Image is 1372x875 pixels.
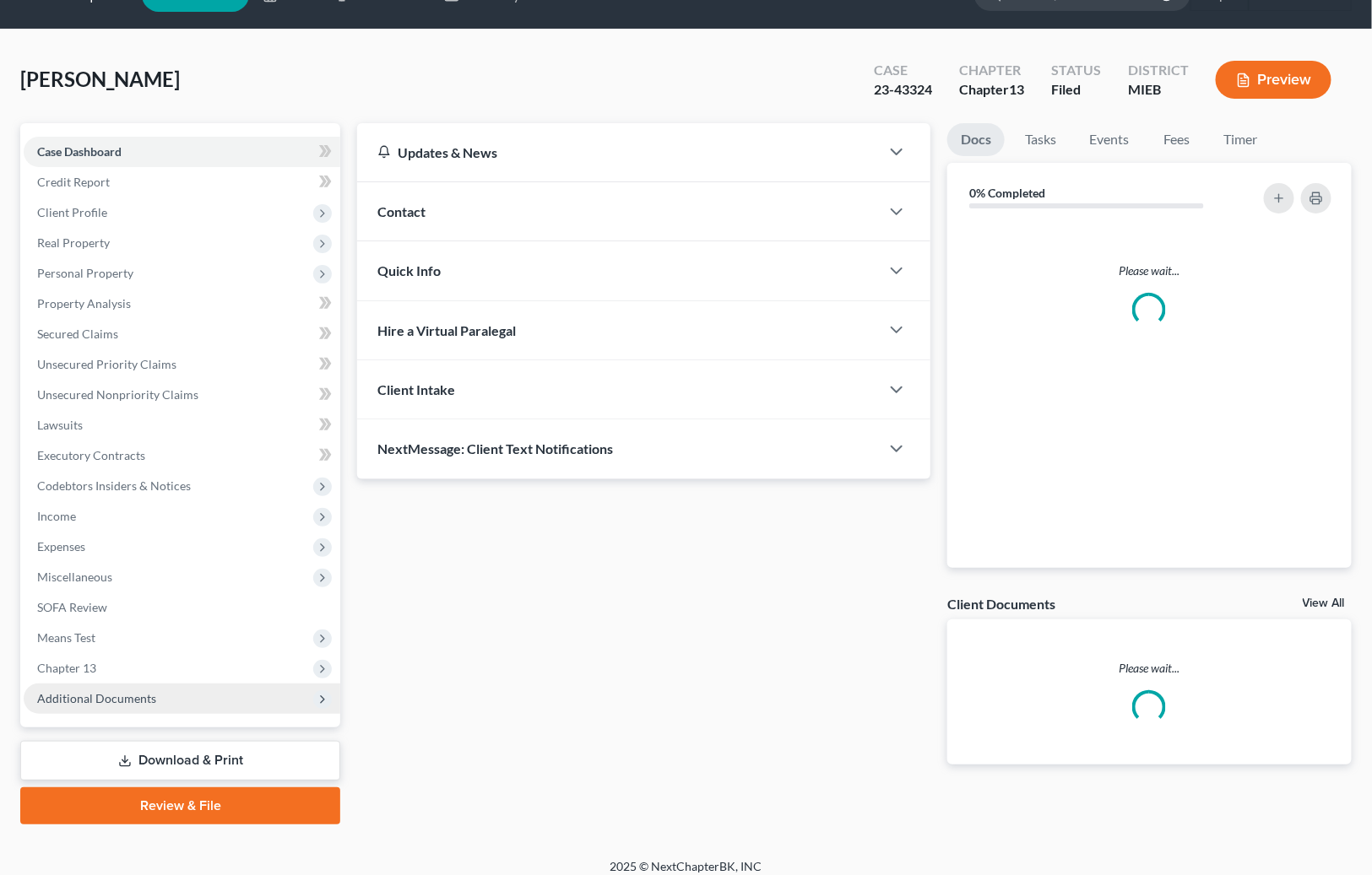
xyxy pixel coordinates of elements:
span: NextMessage: Client Text Notifications [377,440,613,456]
div: Client Documents [947,595,1055,613]
div: District [1128,61,1189,80]
span: Lawsuits [37,418,83,432]
p: Please wait... [947,660,1352,677]
span: Codebtors Insiders & Notices [37,478,191,493]
button: Preview [1216,61,1331,99]
strong: 0% Completed [969,186,1045,200]
span: Case Dashboard [37,144,122,159]
span: Contact [377,203,426,219]
a: Review & File [20,787,340,824]
span: 13 [1009,81,1024,97]
span: Credit Report [37,175,110,189]
div: MIEB [1128,80,1189,100]
span: Chapter 13 [37,661,96,675]
span: Client Profile [37,205,107,219]
a: Executory Contracts [24,440,340,471]
span: Miscellaneous [37,570,112,584]
a: SOFA Review [24,592,340,623]
span: Additional Documents [37,691,156,705]
a: Events [1076,123,1143,156]
a: Unsecured Nonpriority Claims [24,380,340,410]
a: Docs [947,123,1005,156]
span: [PERSON_NAME] [20,67,180,91]
a: Property Analysis [24,289,340,319]
span: Real Property [37,235,110,250]
a: Secured Claims [24,319,340,349]
span: Secured Claims [37,327,118,341]
span: SOFA Review [37,600,107,614]
span: Income [37,509,76,523]
div: Filed [1051,80,1101,100]
a: Tasks [1011,123,1070,156]
span: Means Test [37,630,95,645]
a: Case Dashboard [24,137,340,167]
a: Download & Print [20,741,340,780]
a: Timer [1211,123,1272,156]
div: Case [874,61,932,80]
p: Please wait... [961,262,1338,279]
span: Expenses [37,539,85,554]
a: Fees [1150,123,1204,156]
span: Quick Info [377,262,441,278]
a: Lawsuits [24,410,340,440]
div: Chapter [959,80,1024,100]
span: Executory Contracts [37,448,145,462]
span: Personal Property [37,266,133,280]
a: Unsecured Priority Claims [24,349,340,380]
span: Unsecured Nonpriority Claims [37,387,198,402]
span: Hire a Virtual Paralegal [377,322,516,338]
div: Status [1051,61,1101,80]
div: Updates & News [377,143,860,161]
span: Client Intake [377,381,455,397]
span: Property Analysis [37,296,131,311]
div: Chapter [959,61,1024,80]
a: Credit Report [24,167,340,197]
div: 23-43324 [874,80,932,100]
a: View All [1303,597,1345,609]
span: Unsecured Priority Claims [37,357,176,371]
